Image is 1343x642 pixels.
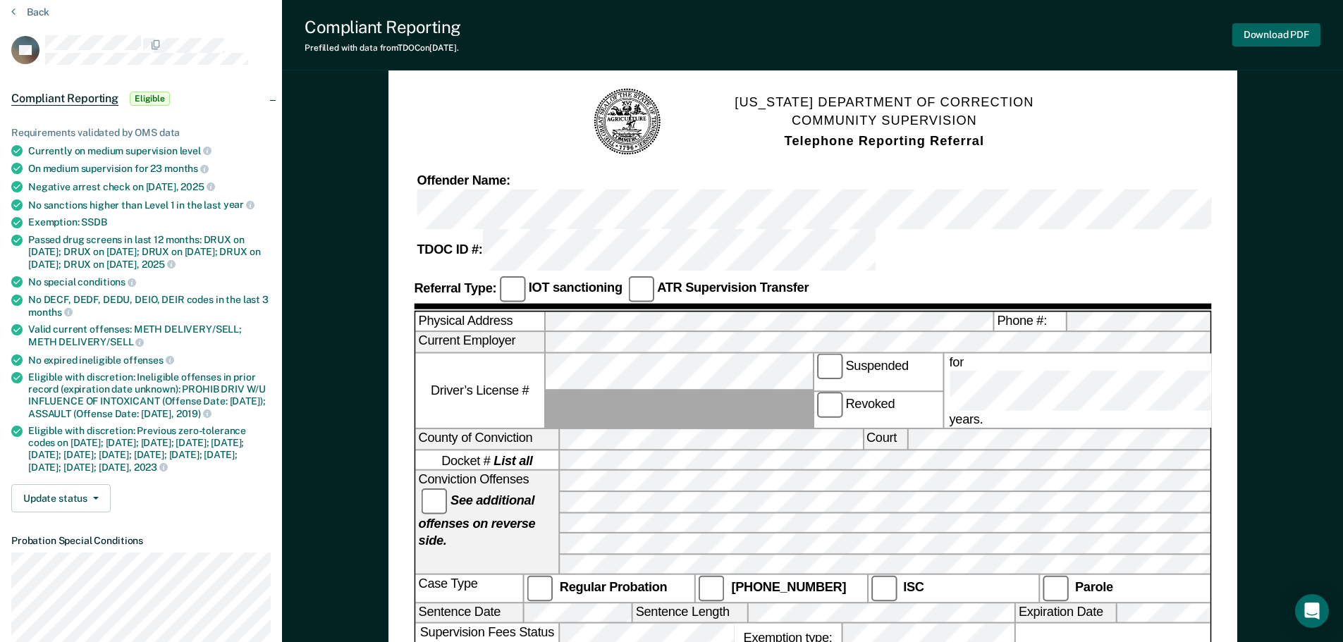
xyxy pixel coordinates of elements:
div: Valid current offenses: METH DELIVERY/SELL; METH [28,323,271,347]
input: [PHONE_NUMBER] [699,576,725,602]
input: ISC [871,576,897,602]
button: Back [11,6,49,18]
span: 2025 [142,259,176,270]
label: Court [863,430,906,450]
div: No DECF, DEDF, DEDU, DEIO, DEIR codes in the last 3 [28,294,271,318]
input: IOT sanctioning [499,276,525,302]
input: Suspended [816,354,842,380]
div: Requirements validated by OMS data [11,127,271,139]
div: Compliant Reporting [305,17,461,37]
span: 2025 [180,181,214,192]
span: Docket # [441,452,532,469]
label: Revoked [814,392,942,428]
strong: IOT sanctioning [528,280,622,295]
strong: TDOC ID #: [417,242,482,257]
strong: Referral Type: [414,280,496,295]
div: Conviction Offenses [415,471,558,574]
strong: [PHONE_NUMBER] [731,581,846,595]
div: Negative arrest check on [DATE], [28,180,271,193]
label: Suspended [814,354,942,390]
div: Prefilled with data from TDOC on [DATE] . [305,43,461,53]
input: Regular Probation [527,576,553,602]
strong: Offender Name: [417,173,510,187]
span: level [180,145,211,156]
span: months [164,163,209,174]
span: DELIVERY/SELL [59,336,144,347]
div: No special [28,276,271,288]
div: No sanctions higher than Level 1 in the last [28,199,271,211]
span: offenses [123,354,174,366]
div: Open Intercom Messenger [1295,594,1329,628]
h1: [US_STATE] DEPARTMENT OF CORRECTION COMMUNITY SUPERVISION [735,93,1034,151]
img: TN Seal [591,87,663,158]
label: County of Conviction [415,430,558,450]
span: 2019) [176,408,211,419]
dt: Probation Special Conditions [11,535,271,547]
input: Parole [1042,576,1068,602]
strong: See additional offenses on reverse side. [418,493,535,547]
input: for years. [949,371,1342,411]
label: Physical Address [415,311,544,331]
button: Download PDF [1232,23,1320,47]
input: See additional offenses on reverse side. [421,488,447,514]
span: SSDB [81,216,106,228]
div: Exemption: [28,216,271,228]
div: No expired ineligible [28,354,271,366]
div: Eligible with discretion: Previous zero-tolerance codes on [DATE]; [DATE]; [DATE]; [DATE]; [DATE]... [28,425,271,473]
input: ATR Supervision Transfer [627,276,654,302]
input: Revoked [816,392,842,418]
label: Sentence Length [632,603,747,623]
div: Passed drug screens in last 12 months: DRUX on [DATE]; DRUX on [DATE]; DRUX on [DATE]; DRUX on [D... [28,234,271,270]
div: On medium supervision for 23 [28,162,271,175]
strong: Regular Probation [559,581,667,595]
label: Sentence Date [415,603,522,623]
label: Driver’s License # [415,354,544,428]
label: Expiration Date [1015,603,1115,623]
button: Update status [11,484,111,512]
span: months [28,307,73,318]
label: Phone #: [994,311,1065,331]
span: year [223,199,255,210]
span: 2023 [134,462,168,473]
label: Current Employer [415,333,544,352]
span: Eligible [130,92,170,106]
strong: ATR Supervision Transfer [657,280,809,295]
div: Currently on medium supervision [28,144,271,157]
div: Eligible with discretion: Ineligible offenses in prior record (expiration date unknown): PROHIB D... [28,371,271,419]
strong: List all [493,453,532,467]
strong: Parole [1075,581,1113,595]
span: Compliant Reporting [11,92,118,106]
div: Case Type [415,576,522,602]
strong: ISC [903,581,924,595]
span: conditions [78,276,135,288]
strong: Telephone Reporting Referral [784,133,983,147]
